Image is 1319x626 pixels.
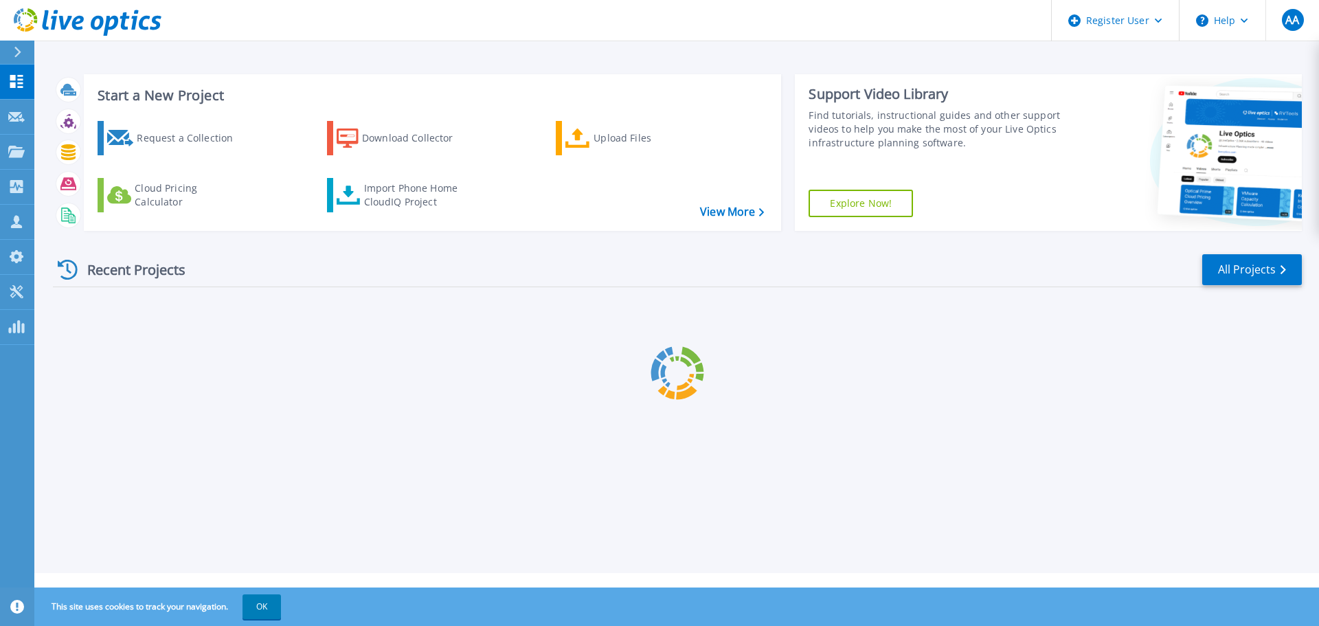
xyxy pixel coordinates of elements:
[137,124,247,152] div: Request a Collection
[364,181,471,209] div: Import Phone Home CloudIQ Project
[809,190,913,217] a: Explore Now!
[327,121,480,155] a: Download Collector
[809,109,1067,150] div: Find tutorials, instructional guides and other support videos to help you make the most of your L...
[98,121,251,155] a: Request a Collection
[809,85,1067,103] div: Support Video Library
[38,594,281,619] span: This site uses cookies to track your navigation.
[135,181,245,209] div: Cloud Pricing Calculator
[1202,254,1302,285] a: All Projects
[700,205,764,219] a: View More
[98,178,251,212] a: Cloud Pricing Calculator
[1285,14,1299,25] span: AA
[53,253,204,287] div: Recent Projects
[243,594,281,619] button: OK
[362,124,472,152] div: Download Collector
[594,124,703,152] div: Upload Files
[98,88,764,103] h3: Start a New Project
[556,121,709,155] a: Upload Files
